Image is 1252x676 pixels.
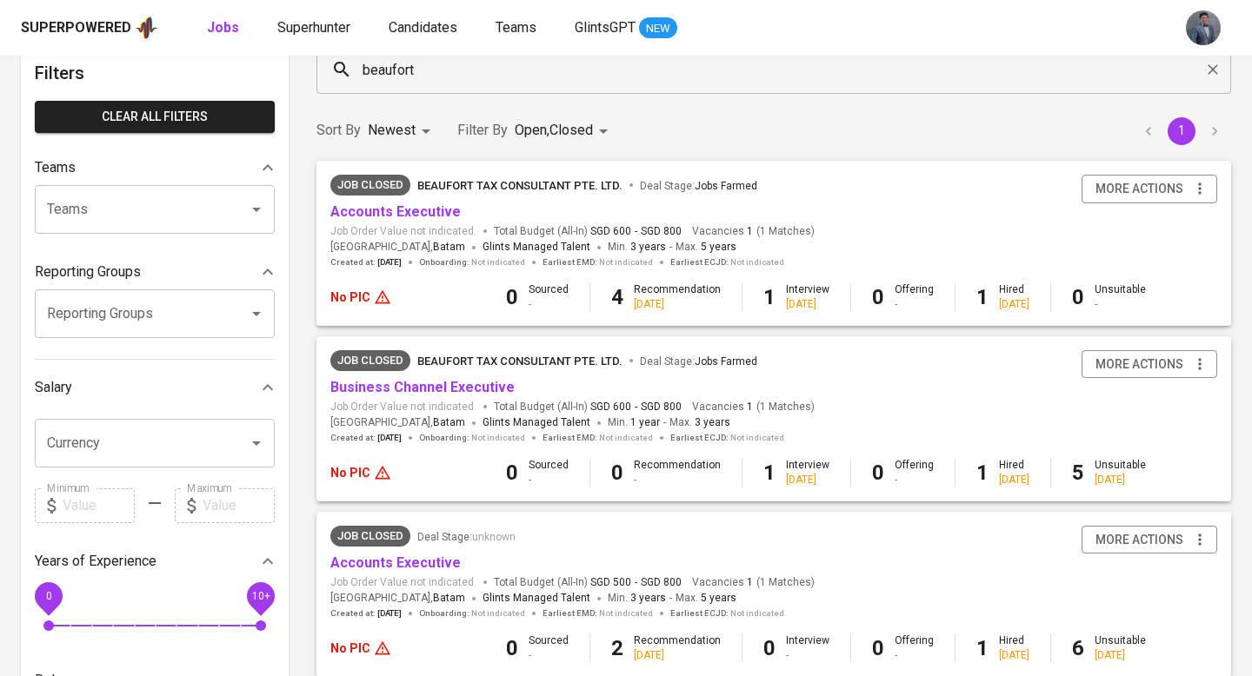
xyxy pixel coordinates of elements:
div: Interview [786,458,829,487]
a: Candidates [389,17,461,39]
span: 0 [45,589,51,601]
a: Superhunter [277,17,354,39]
a: GlintsGPT NEW [575,17,677,39]
img: app logo [135,15,158,41]
input: Value [203,488,275,523]
p: No PIC [330,640,370,657]
span: Jobs Farmed [695,355,757,368]
span: Max. [676,241,736,253]
div: Newest [368,115,436,147]
p: Teams [35,157,76,178]
b: 0 [763,636,776,660]
span: Created at : [330,607,402,620]
div: Unsuitable [1095,458,1146,487]
span: Created at : [330,256,402,268]
span: Total Budget (All-In) [494,400,682,414]
span: Deal Stage : [640,180,757,192]
span: Job Order Value not indicated. [330,575,476,590]
div: - [529,473,569,487]
span: Batam [433,590,465,607]
div: - [895,297,934,312]
span: [GEOGRAPHIC_DATA] , [330,239,465,256]
a: Accounts Executive [330,203,461,220]
a: Jobs [207,17,243,39]
input: Value [63,488,135,523]
div: Interview [786,282,829,312]
span: Total Budget (All-In) [494,575,682,590]
button: Clear [1201,57,1225,82]
div: Offering [895,458,934,487]
div: Sourced [529,282,569,312]
div: [DATE] [634,297,721,312]
p: Reporting Groups [35,262,141,282]
span: Not indicated [471,432,525,444]
span: Candidates [389,19,457,36]
a: Accounts Executive [330,554,461,571]
span: - [635,400,637,414]
div: Interview [786,633,829,663]
b: 5 [1072,461,1084,485]
div: Job already placed by Glints [330,175,410,196]
span: [GEOGRAPHIC_DATA] , [330,414,465,432]
span: more actions [1095,178,1183,200]
div: Hired [999,282,1029,312]
span: Min. [608,416,660,428]
span: Earliest ECJD : [670,432,784,444]
h6: Filters [35,59,275,87]
div: - [529,648,569,663]
b: 0 [872,636,884,660]
div: Unsuitable [1095,633,1146,663]
span: Job Order Value not indicated. [330,224,476,239]
span: Vacancies ( 1 Matches ) [692,224,815,239]
div: Recommendation [634,633,721,663]
div: Offering [895,633,934,663]
div: Open,Closed [515,115,614,147]
span: Glints Managed Talent [483,416,590,428]
p: Sort By [316,120,361,141]
span: 1 [744,400,753,414]
span: 1 year [630,416,660,428]
span: 1 [744,224,753,239]
span: Vacancies ( 1 Matches ) [692,575,815,590]
div: Unsuitable [1095,282,1146,312]
button: more actions [1082,526,1217,554]
span: Min. [608,592,666,604]
b: 1 [976,461,989,485]
span: [DATE] [377,607,402,620]
div: [DATE] [999,297,1029,312]
b: 6 [1072,636,1084,660]
span: Max. [669,416,730,428]
span: - [635,575,637,590]
span: [GEOGRAPHIC_DATA] , [330,590,465,607]
b: 0 [1072,285,1084,309]
span: - [663,414,666,432]
span: 1 [744,575,753,590]
span: SGD 800 [641,575,682,590]
span: Earliest ECJD : [670,256,784,268]
span: NEW [639,20,677,37]
b: 0 [506,636,518,660]
div: Hired [999,633,1029,663]
div: - [634,473,721,487]
span: Onboarding : [419,607,525,620]
span: 3 years [630,241,666,253]
p: Salary [35,377,72,398]
div: - [529,297,569,312]
div: Reporting Groups [35,255,275,289]
span: 5 years [701,592,736,604]
div: - [786,648,829,663]
b: 1 [763,461,776,485]
span: [DATE] [377,256,402,268]
b: 2 [611,636,623,660]
div: Recommendation [634,282,721,312]
div: Sourced [529,458,569,487]
div: Job already placed by Glints [330,526,410,547]
span: Not indicated [730,607,784,620]
div: Salary [35,370,275,405]
span: Not indicated [599,432,653,444]
span: - [635,224,637,239]
span: SGD 800 [641,400,682,414]
span: Job Closed [330,527,410,545]
span: Deal Stage : [640,355,757,368]
button: Clear All filters [35,101,275,133]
